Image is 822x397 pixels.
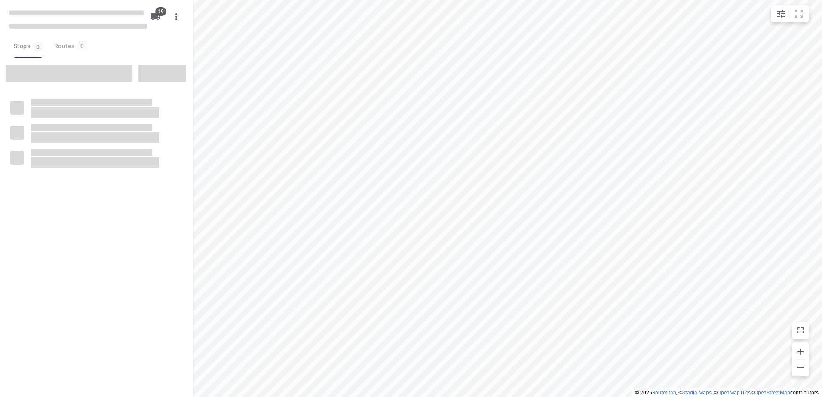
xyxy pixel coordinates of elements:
[755,390,790,396] a: OpenStreetMap
[635,390,819,396] li: © 2025 , © , © © contributors
[682,390,712,396] a: Stadia Maps
[773,5,790,22] button: Map settings
[718,390,751,396] a: OpenMapTiles
[771,5,809,22] div: small contained button group
[652,390,676,396] a: Routetitan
